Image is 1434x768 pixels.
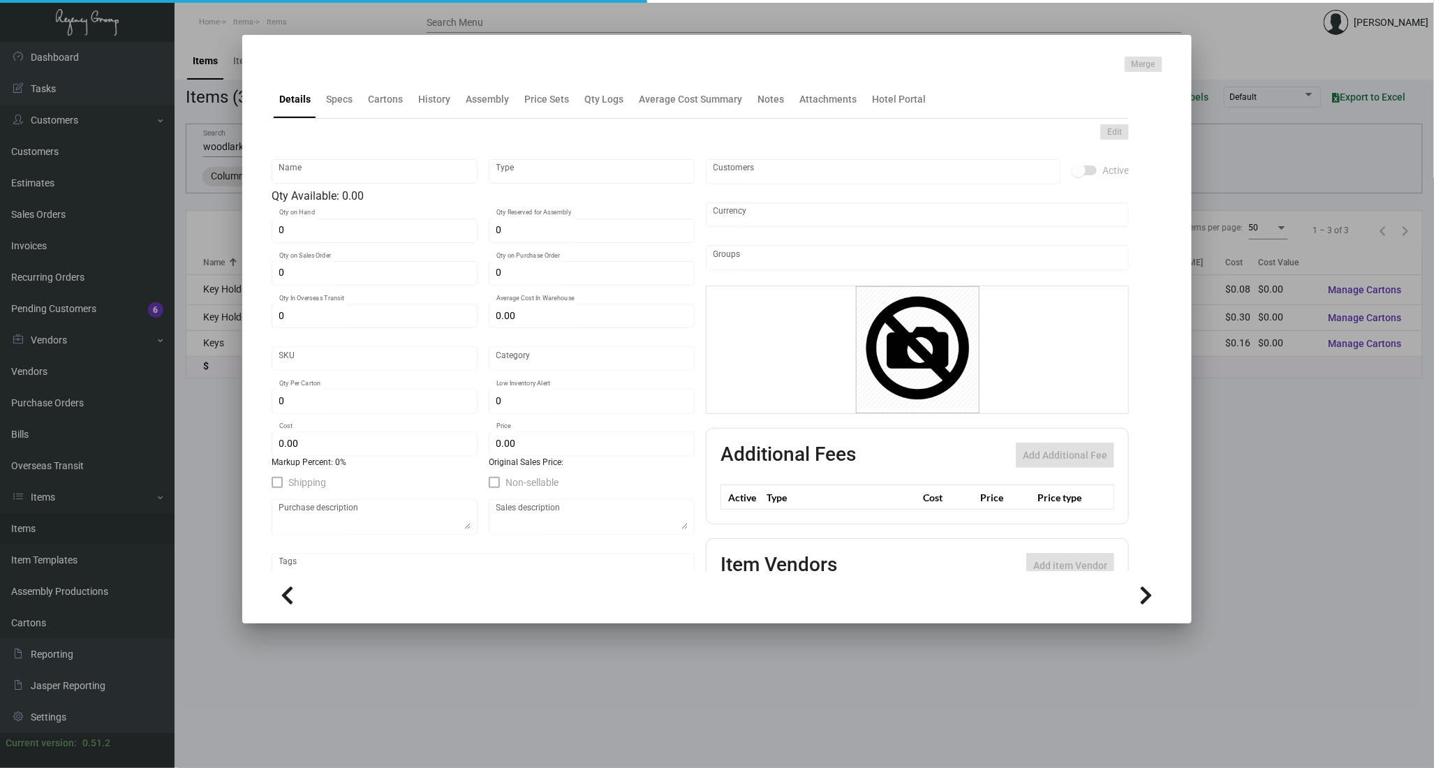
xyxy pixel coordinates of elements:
[1102,162,1129,179] span: Active
[763,485,919,510] th: Type
[872,92,926,107] div: Hotel Portal
[288,474,326,491] span: Shipping
[1033,560,1107,571] span: Add item Vendor
[1016,443,1114,468] button: Add Additional Fee
[1132,59,1155,71] span: Merge
[1035,485,1097,510] th: Price type
[1125,57,1162,72] button: Merge
[584,92,623,107] div: Qty Logs
[639,92,742,107] div: Average Cost Summary
[919,485,977,510] th: Cost
[326,92,353,107] div: Specs
[272,188,695,205] div: Qty Available: 0.00
[505,474,559,491] span: Non-sellable
[977,485,1035,510] th: Price
[368,92,403,107] div: Cartons
[524,92,569,107] div: Price Sets
[279,92,311,107] div: Details
[1107,126,1122,138] span: Edit
[466,92,509,107] div: Assembly
[799,92,857,107] div: Attachments
[1026,553,1114,578] button: Add item Vendor
[418,92,450,107] div: History
[6,736,77,751] div: Current version:
[1100,124,1129,140] button: Edit
[714,166,1054,177] input: Add new..
[721,485,764,510] th: Active
[82,736,110,751] div: 0.51.2
[720,553,837,578] h2: Item Vendors
[757,92,784,107] div: Notes
[720,443,856,468] h2: Additional Fees
[1023,450,1107,461] span: Add Additional Fee
[714,252,1122,263] input: Add new..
